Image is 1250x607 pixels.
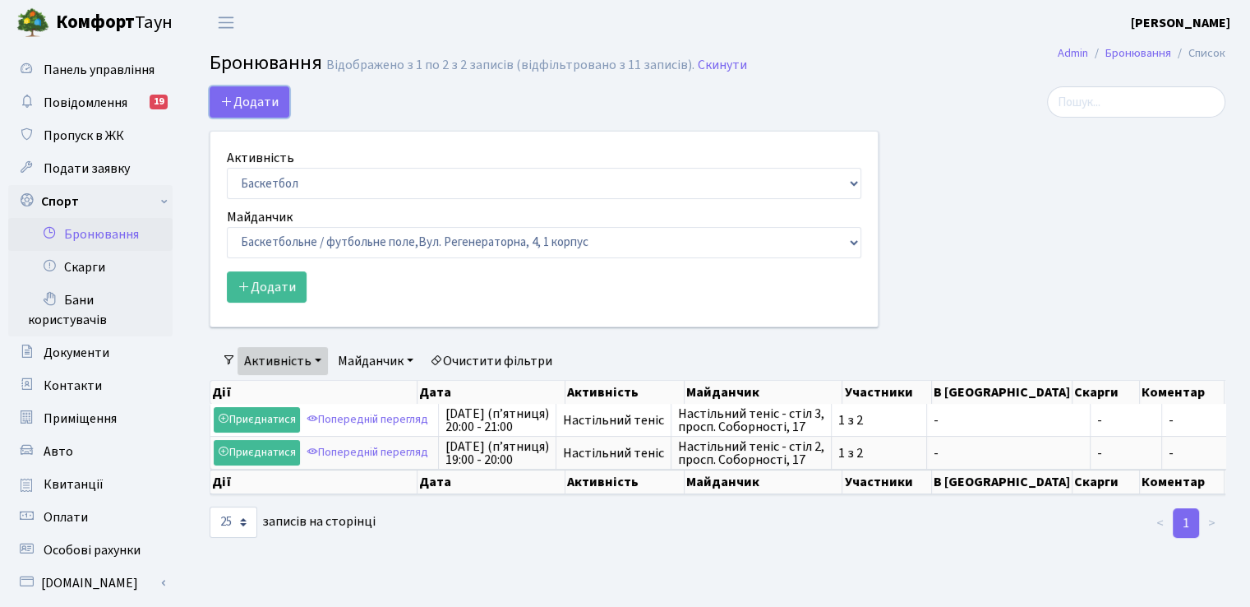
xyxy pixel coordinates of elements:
[331,347,420,375] a: Майданчик
[1140,381,1225,404] th: Коментар
[1169,411,1174,429] span: -
[326,58,694,73] div: Відображено з 1 по 2 з 2 записів (відфільтровано з 11 записів).
[210,507,257,538] select: записів на сторінці
[238,347,328,375] a: Активність
[44,94,127,112] span: Повідомлення
[838,447,920,460] span: 1 з 2
[44,508,88,526] span: Оплати
[44,443,73,461] span: Авто
[1169,444,1174,462] span: -
[8,402,173,435] a: Приміщення
[44,344,109,362] span: Документи
[1033,36,1250,71] nav: breadcrumb
[210,507,376,538] label: записів на сторінці
[8,435,173,468] a: Авто
[1047,86,1225,118] input: Пошук...
[1131,14,1230,32] b: [PERSON_NAME]
[214,407,300,433] a: Приєднатися
[8,284,173,336] a: Бани користувачів
[8,185,173,218] a: Спорт
[8,251,173,284] a: Скарги
[1072,381,1140,404] th: Скарги
[1140,470,1225,494] th: Коментар
[565,470,685,494] th: Активність
[445,440,549,466] span: [DATE] (п’ятниця) 19:00 - 20:00
[16,7,49,39] img: logo.png
[210,49,322,77] span: Бронювання
[932,381,1072,404] th: В [GEOGRAPHIC_DATA]
[8,86,173,119] a: Повідомлення19
[934,414,1083,427] span: -
[8,501,173,534] a: Оплати
[210,381,417,404] th: Дії
[1072,470,1140,494] th: Скарги
[838,414,920,427] span: 1 з 2
[685,381,843,404] th: Майданчик
[698,58,747,73] a: Скинути
[227,207,293,227] label: Майданчик
[1171,44,1225,63] li: Список
[8,468,173,501] a: Квитанції
[8,53,173,86] a: Панель управління
[44,127,124,145] span: Пропуск в ЖК
[56,9,135,35] b: Комфорт
[445,407,549,433] span: [DATE] (п’ятниця) 20:00 - 21:00
[678,407,824,433] span: Настільний теніс - стіл 3, просп. Соборності, 17
[8,369,173,402] a: Контакти
[685,470,843,494] th: Майданчик
[8,336,173,369] a: Документи
[1131,13,1230,33] a: [PERSON_NAME]
[210,86,289,118] button: Додати
[8,218,173,251] a: Бронювання
[302,440,432,466] a: Попередній перегляд
[8,534,173,567] a: Особові рахунки
[563,447,664,460] span: Настільний теніс
[1097,414,1155,427] span: -
[44,410,117,428] span: Приміщення
[56,9,173,37] span: Таун
[932,470,1072,494] th: В [GEOGRAPHIC_DATA]
[302,407,432,433] a: Попередній перегляд
[563,414,664,427] span: Настільний теніс
[423,347,559,375] a: Очистити фільтри
[150,95,168,109] div: 19
[842,381,932,404] th: Участники
[44,377,102,395] span: Контакти
[1097,447,1155,460] span: -
[678,440,824,466] span: Настільний теніс - стіл 2, просп. Соборності, 17
[8,567,173,600] a: [DOMAIN_NAME]
[417,470,565,494] th: Дата
[417,381,565,404] th: Дата
[1105,44,1171,62] a: Бронювання
[565,381,685,404] th: Активність
[214,440,300,466] a: Приєднатися
[44,61,155,79] span: Панель управління
[44,160,130,178] span: Подати заявку
[44,475,104,493] span: Квитанції
[934,447,1083,460] span: -
[8,152,173,185] a: Подати заявку
[210,470,417,494] th: Дії
[1058,44,1088,62] a: Admin
[8,119,173,152] a: Пропуск в ЖК
[44,541,141,559] span: Особові рахунки
[227,271,307,303] button: Додати
[205,9,247,36] button: Переключити навігацію
[227,148,294,168] label: Активність
[842,470,932,494] th: Участники
[1173,508,1199,538] a: 1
